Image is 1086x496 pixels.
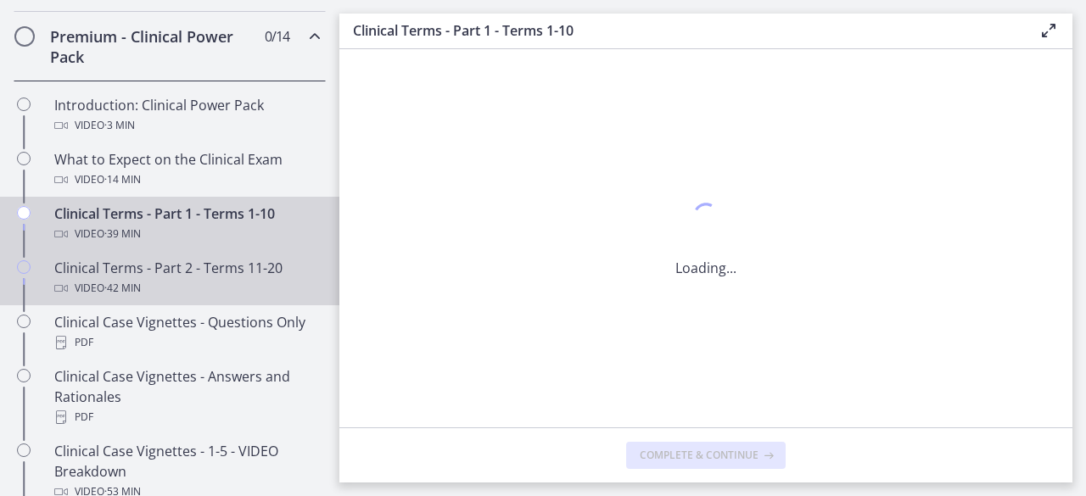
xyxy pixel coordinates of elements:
div: Clinical Terms - Part 1 - Terms 1-10 [54,203,319,244]
div: 1 [675,198,736,237]
div: Video [54,224,319,244]
div: Clinical Case Vignettes - Questions Only [54,312,319,353]
div: Clinical Terms - Part 2 - Terms 11-20 [54,258,319,298]
h2: Premium - Clinical Power Pack [50,26,257,67]
span: · 3 min [104,115,135,136]
div: Clinical Case Vignettes - Answers and Rationales [54,366,319,427]
span: 0 / 14 [265,26,289,47]
div: PDF [54,332,319,353]
span: · 42 min [104,278,141,298]
span: · 14 min [104,170,141,190]
div: Video [54,115,319,136]
div: PDF [54,407,319,427]
div: What to Expect on the Clinical Exam [54,149,319,190]
button: Complete & continue [626,442,786,469]
div: Video [54,170,319,190]
p: Loading... [675,258,736,278]
div: Introduction: Clinical Power Pack [54,95,319,136]
span: · 39 min [104,224,141,244]
div: Video [54,278,319,298]
span: Complete & continue [640,449,759,462]
h3: Clinical Terms - Part 1 - Terms 1-10 [353,20,1011,41]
